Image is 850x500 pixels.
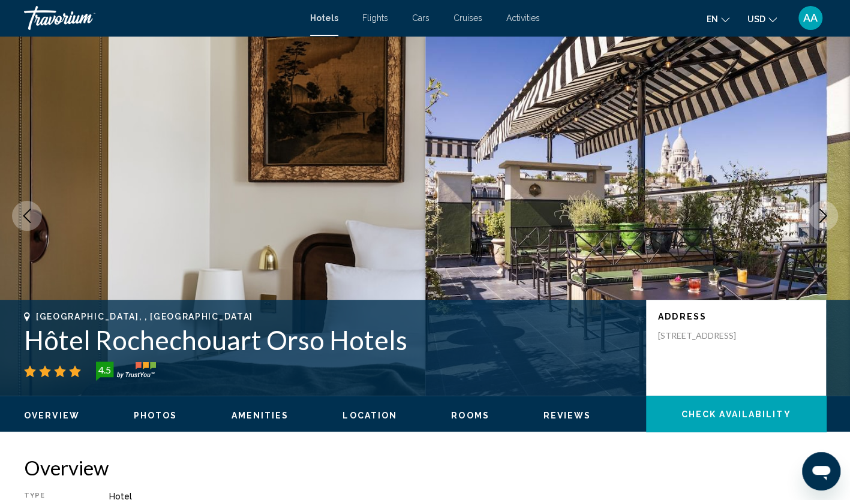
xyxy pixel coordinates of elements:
[36,312,253,321] span: [GEOGRAPHIC_DATA], , [GEOGRAPHIC_DATA]
[92,363,116,377] div: 4.5
[231,410,289,421] button: Amenities
[453,13,482,23] a: Cruises
[506,13,540,23] a: Activities
[543,410,591,421] button: Reviews
[134,410,178,421] button: Photos
[310,13,338,23] a: Hotels
[707,10,729,28] button: Change language
[451,410,489,421] button: Rooms
[231,411,289,420] span: Amenities
[747,14,765,24] span: USD
[646,396,826,432] button: Check Availability
[795,5,826,31] button: User Menu
[12,201,42,231] button: Previous image
[134,411,178,420] span: Photos
[343,411,397,420] span: Location
[24,410,80,421] button: Overview
[24,6,298,30] a: Travorium
[803,12,818,24] span: AA
[808,201,838,231] button: Next image
[412,13,429,23] a: Cars
[451,411,489,420] span: Rooms
[802,452,840,490] iframe: Кнопка запуска окна обмена сообщениями
[362,13,388,23] a: Flights
[24,411,80,420] span: Overview
[681,409,791,419] span: Check Availability
[747,10,777,28] button: Change currency
[658,330,754,341] p: [STREET_ADDRESS]
[658,312,814,321] p: Address
[96,362,156,381] img: trustyou-badge-hor.svg
[343,410,397,421] button: Location
[24,456,826,480] h2: Overview
[707,14,718,24] span: en
[24,324,634,356] h1: Hôtel Rochechouart Orso Hotels
[543,411,591,420] span: Reviews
